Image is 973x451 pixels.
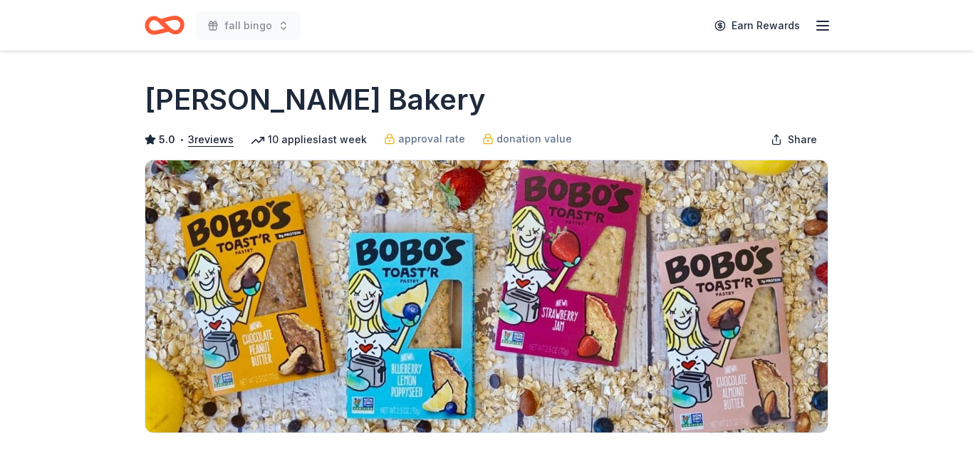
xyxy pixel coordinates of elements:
a: approval rate [384,130,465,147]
div: 10 applies last week [251,131,367,148]
h1: [PERSON_NAME] Bakery [145,80,486,120]
button: Share [759,125,828,154]
span: • [179,134,184,145]
span: donation value [496,130,572,147]
button: fall bingo [196,11,301,40]
a: Earn Rewards [706,13,808,38]
span: 5.0 [159,131,175,148]
span: Share [788,131,817,148]
a: Home [145,9,184,42]
a: donation value [482,130,572,147]
span: fall bingo [224,17,272,34]
img: Image for Bobo's Bakery [145,160,828,432]
span: approval rate [398,130,465,147]
button: 3reviews [188,131,234,148]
